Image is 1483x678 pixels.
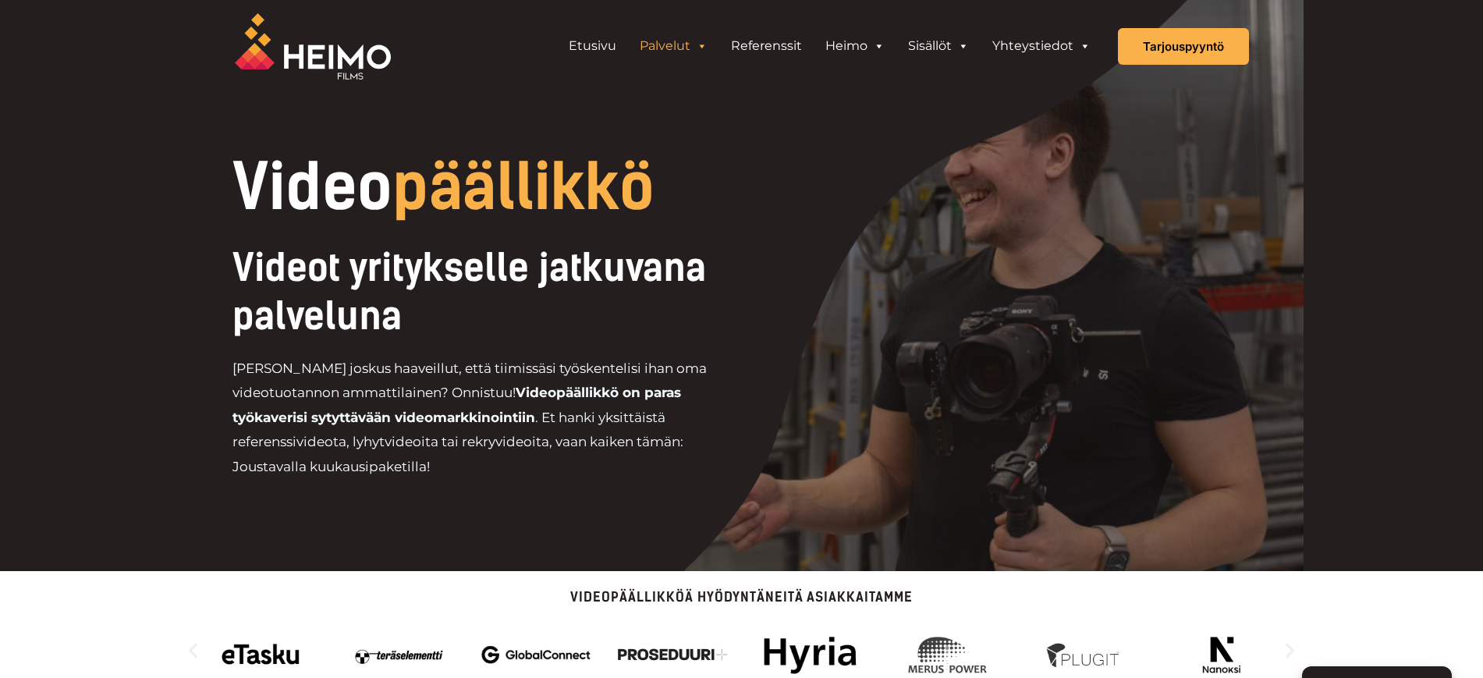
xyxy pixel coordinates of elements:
[628,30,719,62] a: Palvelut
[981,30,1102,62] a: Yhteystiedot
[1118,28,1249,65] a: Tarjouspyyntö
[814,30,896,62] a: Heimo
[232,357,742,480] p: [PERSON_NAME] joskus haaveillut, että tiimissäsi työskentelisi ihan oma videotuotannon ammattilai...
[183,591,1300,604] p: Videopäällikköä hyödyntäneitä asiakkaitamme
[719,30,814,62] a: Referenssit
[557,30,628,62] a: Etusivu
[232,385,681,425] strong: Videopäällikkö on paras työkaverisi sytyttävään videomarkkinointiin
[232,245,706,339] span: Videot yritykselle jatkuvana palveluna
[896,30,981,62] a: Sisällöt
[235,13,391,80] img: Heimo Filmsin logo
[232,156,848,218] h1: Video
[392,150,655,225] span: päällikkö
[549,30,1110,62] aside: Header Widget 1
